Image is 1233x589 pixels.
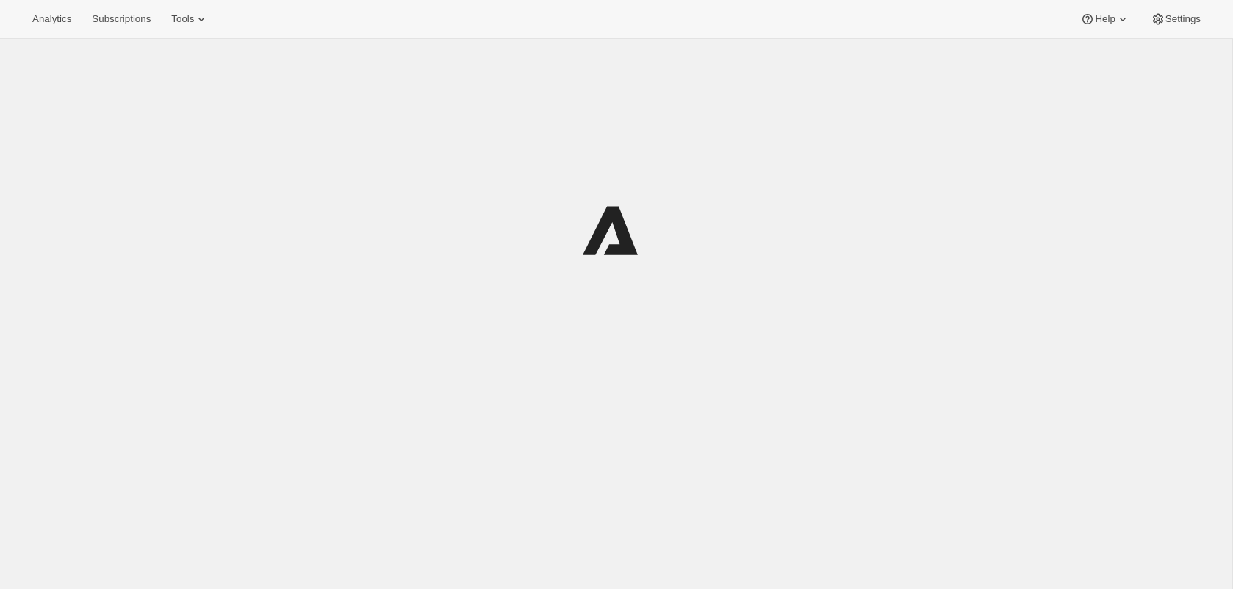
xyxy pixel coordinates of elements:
button: Analytics [24,9,80,29]
span: Tools [171,13,194,25]
button: Settings [1142,9,1209,29]
span: Subscriptions [92,13,151,25]
span: Analytics [32,13,71,25]
button: Help [1071,9,1138,29]
span: Help [1095,13,1115,25]
span: Settings [1165,13,1201,25]
button: Tools [162,9,218,29]
button: Subscriptions [83,9,159,29]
